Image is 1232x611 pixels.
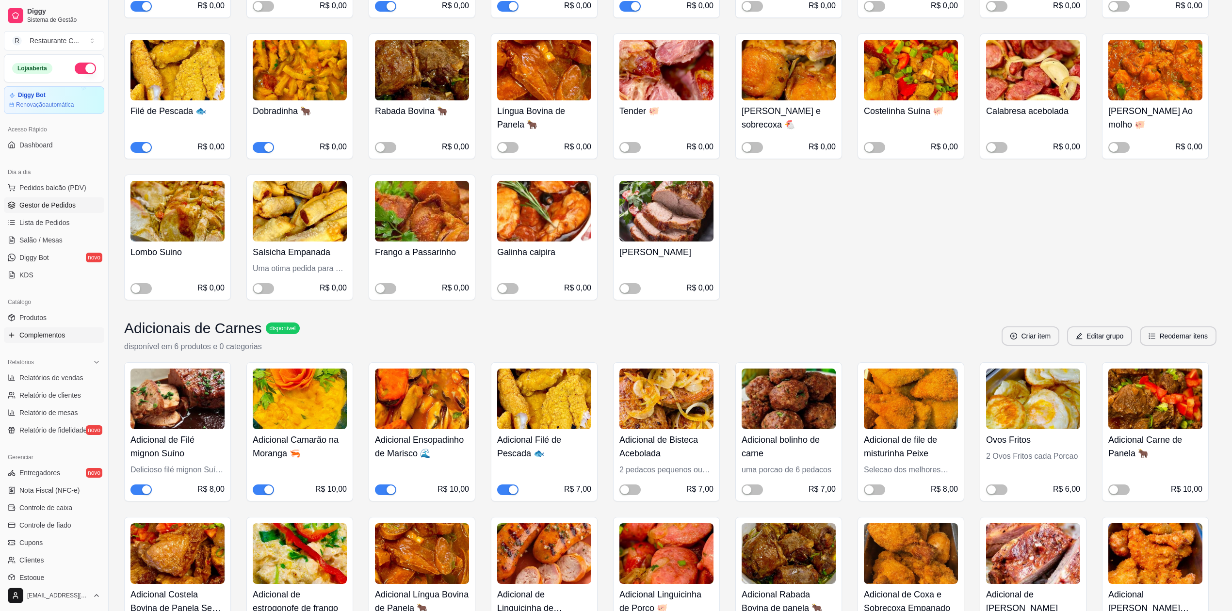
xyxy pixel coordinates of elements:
span: Gestor de Pedidos [19,200,76,210]
img: product-image [864,523,958,584]
span: Diggy [27,7,100,16]
a: Produtos [4,310,104,325]
button: editEditar grupo [1067,326,1132,346]
h4: Língua Bovina de Panela 🐂 [497,104,591,131]
div: Catálogo [4,294,104,310]
div: R$ 0,00 [931,141,958,153]
img: product-image [375,181,469,241]
span: Produtos [19,313,47,322]
div: 2 pedacos pequenos ou um grande [619,464,713,476]
div: R$ 0,00 [564,141,591,153]
h4: Dobradinha 🐂 [253,104,347,118]
div: R$ 0,00 [1175,141,1202,153]
h4: Filé de Pescada 🐟 [130,104,225,118]
img: product-image [1108,369,1202,429]
img: product-image [253,40,347,100]
div: R$ 0,00 [564,282,591,294]
span: [EMAIL_ADDRESS][DOMAIN_NAME] [27,592,89,599]
a: Relatórios de vendas [4,370,104,386]
h4: Galinha caipira [497,245,591,259]
span: Relatórios [8,358,34,366]
img: product-image [1108,40,1202,100]
a: Nota Fiscal (NFC-e) [4,482,104,498]
div: R$ 0,00 [442,141,469,153]
button: plus-circleCriar item [1002,326,1059,346]
img: product-image [130,181,225,241]
a: Relatório de clientes [4,387,104,403]
img: product-image [986,523,1080,584]
div: R$ 0,00 [197,141,225,153]
div: R$ 0,00 [197,282,225,294]
div: R$ 0,00 [809,141,836,153]
div: R$ 7,00 [686,483,713,495]
h4: Adicional Camarão na Moranga 🦐 [253,433,347,460]
span: Relatório de mesas [19,408,78,418]
a: Relatório de mesas [4,405,104,420]
button: Pedidos balcão (PDV) [4,180,104,195]
div: R$ 8,00 [197,483,225,495]
div: R$ 0,00 [1053,141,1080,153]
span: Controle de fiado [19,520,71,530]
span: R [12,36,22,46]
img: product-image [986,40,1080,100]
h4: Adicional bolinho de carne [742,433,836,460]
div: R$ 10,00 [315,483,347,495]
div: Uma otima pedida para o pessoal que ama cachorro quente, vem 3 unidades [253,263,347,274]
img: product-image [864,40,958,100]
a: Relatório de fidelidadenovo [4,422,104,438]
span: Estoque [19,573,44,582]
span: Nota Fiscal (NFC-e) [19,485,80,495]
img: product-image [253,369,347,429]
a: KDS [4,267,104,283]
div: Loja aberta [12,63,52,74]
a: Lista de Pedidos [4,215,104,230]
div: R$ 10,00 [438,483,469,495]
img: product-image [497,369,591,429]
a: Entregadoresnovo [4,465,104,481]
span: Lista de Pedidos [19,218,70,227]
div: R$ 7,00 [564,483,591,495]
div: R$ 8,00 [931,483,958,495]
h4: [PERSON_NAME] [619,245,713,259]
a: Clientes [4,552,104,568]
div: R$ 0,00 [686,282,713,294]
span: Sistema de Gestão [27,16,100,24]
h4: Adicional de file de misturinha Peixe [864,433,958,460]
span: KDS [19,270,33,280]
span: disponível [268,324,298,332]
h4: Adicional Filé de Pescada 🐟 [497,433,591,460]
a: Dashboard [4,137,104,153]
h4: Ovos Fritos [986,433,1080,447]
a: Complementos [4,327,104,343]
div: Dia a dia [4,164,104,180]
article: Renovação automática [16,101,74,109]
a: Gestor de Pedidos [4,197,104,213]
span: Entregadores [19,468,60,478]
span: Pedidos balcão (PDV) [19,183,86,193]
img: product-image [986,369,1080,429]
button: Select a team [4,31,104,50]
a: Controle de caixa [4,500,104,515]
span: Relatório de clientes [19,390,81,400]
div: Gerenciar [4,450,104,465]
span: Diggy Bot [19,253,49,262]
a: Diggy Botnovo [4,250,104,265]
span: Relatórios de vendas [19,373,83,383]
span: Clientes [19,555,44,565]
h4: Adicional de Bisteca Acebolada [619,433,713,460]
img: product-image [497,40,591,100]
span: Dashboard [19,140,53,150]
div: 2 Ovos Fritos cada Porcao [986,450,1080,462]
span: Relatório de fidelidade [19,425,87,435]
h4: Frango a Passarinho [375,245,469,259]
img: product-image [130,523,225,584]
span: Complementos [19,330,65,340]
h4: [PERSON_NAME] e sobrecoxa 🐔 [742,104,836,131]
div: Delicioso filé mignon Suíno média de um pedaço grande ou dois menores [130,464,225,476]
h4: Adicional de Filé mignon Suíno [130,433,225,460]
p: disponível em 6 produtos e 0 categorias [124,341,300,353]
span: plus-circle [1010,333,1017,339]
span: ordered-list [1149,333,1155,339]
a: Controle de fiado [4,517,104,533]
h4: Adicional Carne de Panela 🐂 [1108,433,1202,460]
